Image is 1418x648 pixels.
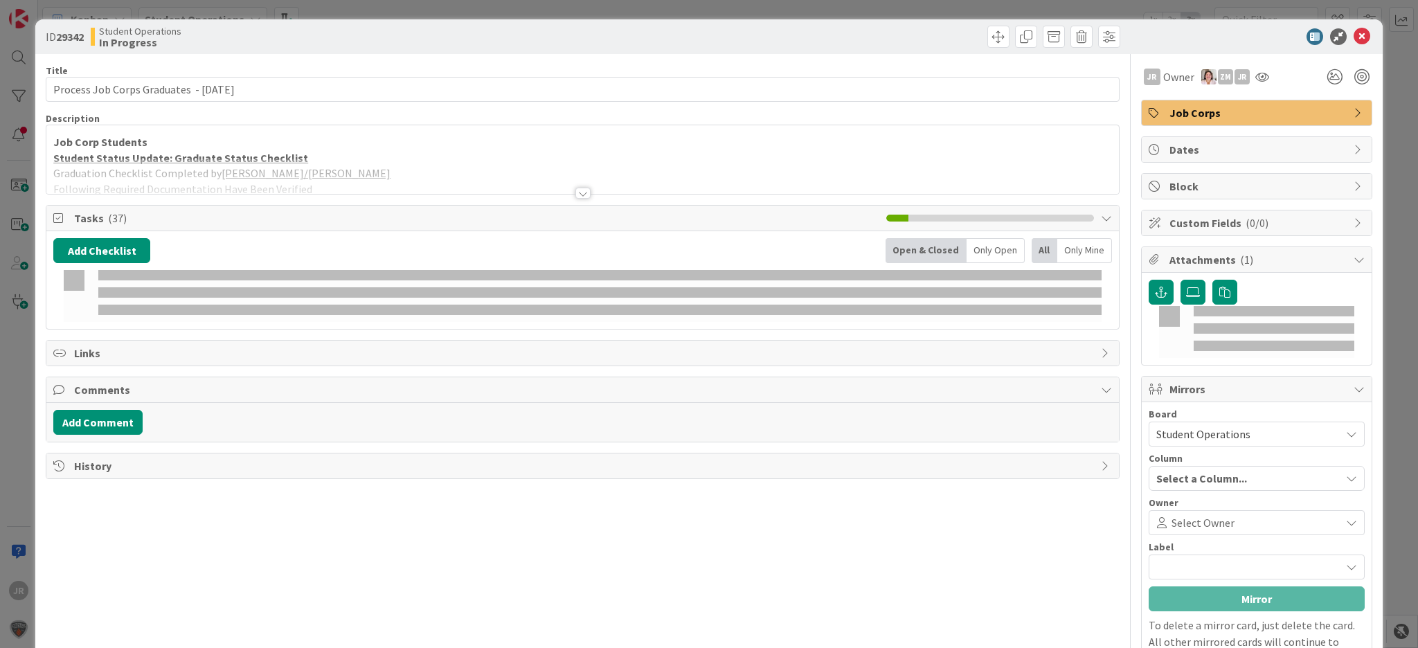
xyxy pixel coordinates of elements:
[1149,542,1174,552] span: Label
[1057,238,1112,263] div: Only Mine
[1240,253,1253,267] span: ( 1 )
[74,381,1094,398] span: Comments
[1149,466,1365,491] button: Select a Column...
[967,238,1025,263] div: Only Open
[1201,69,1217,84] img: EW
[1149,409,1177,419] span: Board
[1169,215,1347,231] span: Custom Fields
[1156,427,1250,441] span: Student Operations
[53,410,143,435] button: Add Comment
[1218,69,1233,84] div: ZM
[1163,69,1194,85] span: Owner
[53,238,150,263] button: Add Checklist
[1156,469,1247,487] span: Select a Column...
[74,345,1094,361] span: Links
[1235,69,1250,84] div: JR
[886,238,967,263] div: Open & Closed
[53,135,147,149] strong: Job Corp Students
[56,30,84,44] b: 29342
[99,37,181,48] b: In Progress
[53,151,308,165] u: Student Status Update: Graduate Status Checklist
[1149,453,1183,463] span: Column
[46,77,1120,102] input: type card name here...
[46,112,100,125] span: Description
[1144,69,1160,85] div: JR
[74,210,879,226] span: Tasks
[74,458,1094,474] span: History
[1246,216,1268,230] span: ( 0/0 )
[1169,141,1347,158] span: Dates
[1149,586,1365,611] button: Mirror
[99,26,181,37] span: Student Operations
[1169,251,1347,268] span: Attachments
[1169,105,1347,121] span: Job Corps
[1149,498,1178,507] span: Owner
[1169,178,1347,195] span: Block
[1169,381,1347,397] span: Mirrors
[108,211,127,225] span: ( 37 )
[46,64,68,77] label: Title
[1172,514,1235,531] span: Select Owner
[46,28,84,45] span: ID
[1032,238,1057,263] div: All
